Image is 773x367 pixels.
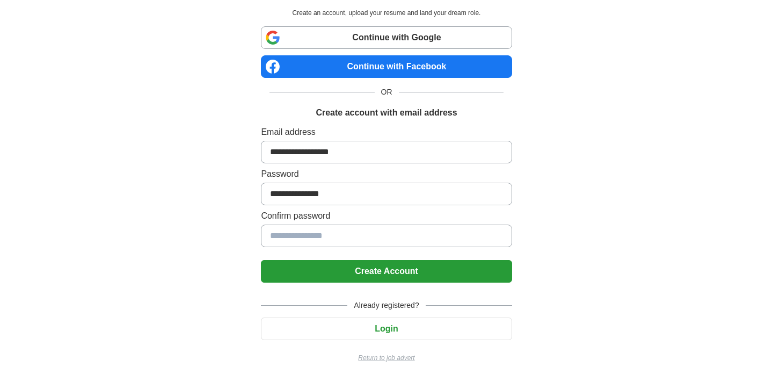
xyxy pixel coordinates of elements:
[261,318,512,340] button: Login
[261,26,512,49] a: Continue with Google
[261,168,512,181] label: Password
[316,106,457,119] h1: Create account with email address
[261,260,512,283] button: Create Account
[263,8,509,18] p: Create an account, upload your resume and land your dream role.
[261,324,512,333] a: Login
[261,353,512,363] a: Return to job advert
[261,210,512,222] label: Confirm password
[347,300,425,311] span: Already registered?
[375,87,399,98] span: OR
[261,55,512,78] a: Continue with Facebook
[261,126,512,139] label: Email address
